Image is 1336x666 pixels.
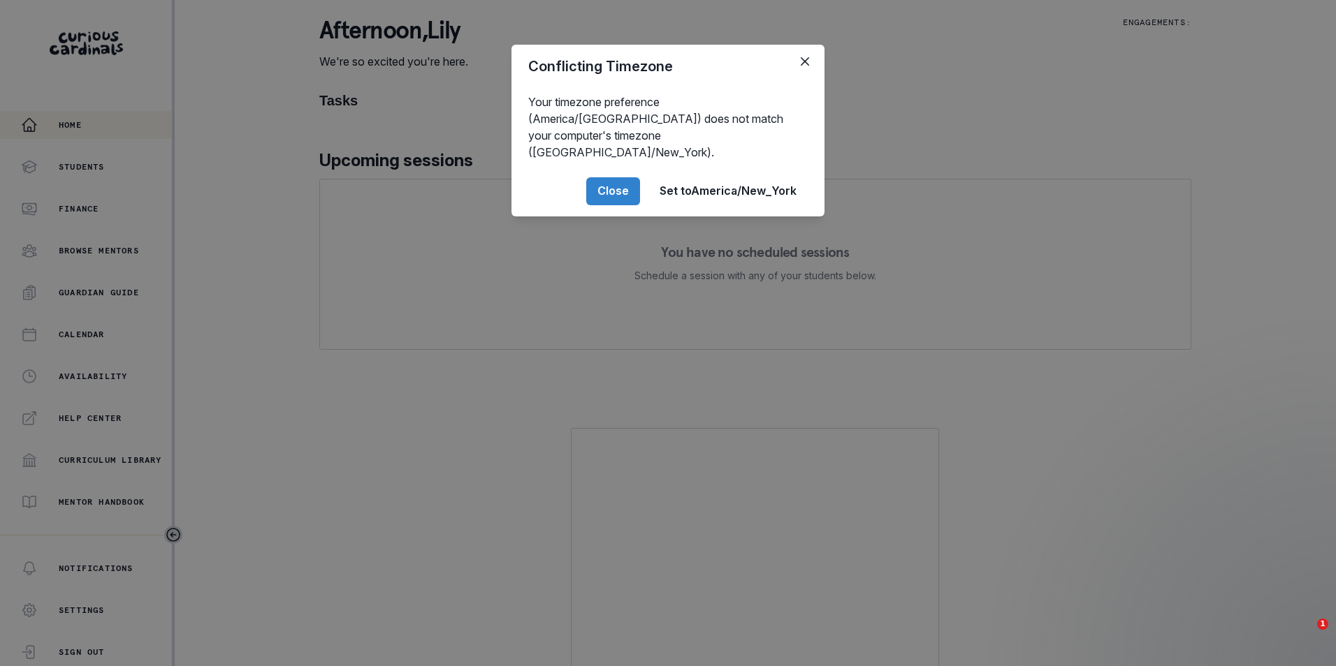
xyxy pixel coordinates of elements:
span: 1 [1317,619,1328,630]
button: Close [586,177,640,205]
div: Your timezone preference (America/[GEOGRAPHIC_DATA]) does not match your computer's timezone ([GE... [511,88,825,166]
iframe: Intercom live chat [1288,619,1322,652]
button: Set toAmerica/New_York [648,177,808,205]
button: Close [794,50,816,73]
header: Conflicting Timezone [511,45,825,88]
